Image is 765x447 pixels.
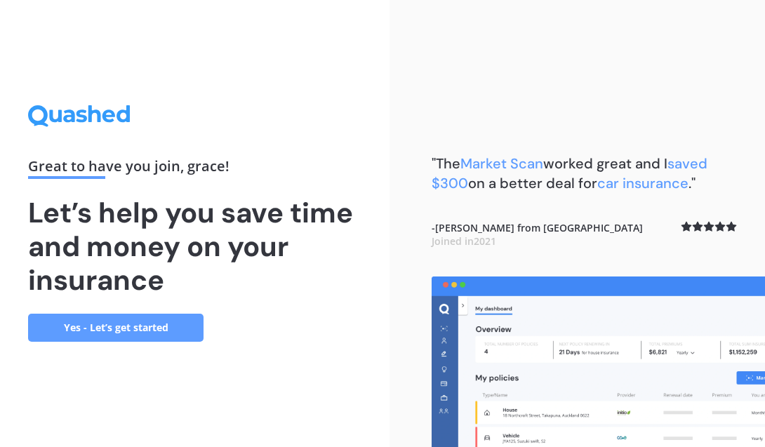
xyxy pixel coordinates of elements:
img: dashboard.webp [432,276,765,447]
div: Great to have you join , grace ! [28,159,361,179]
h1: Let’s help you save time and money on your insurance [28,196,361,297]
span: Joined in 2021 [432,234,496,248]
b: - [PERSON_NAME] from [GEOGRAPHIC_DATA] [432,221,643,248]
span: Market Scan [460,154,543,173]
span: car insurance [597,174,688,192]
a: Yes - Let’s get started [28,314,204,342]
b: "The worked great and I on a better deal for ." [432,154,707,192]
span: saved $300 [432,154,707,192]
